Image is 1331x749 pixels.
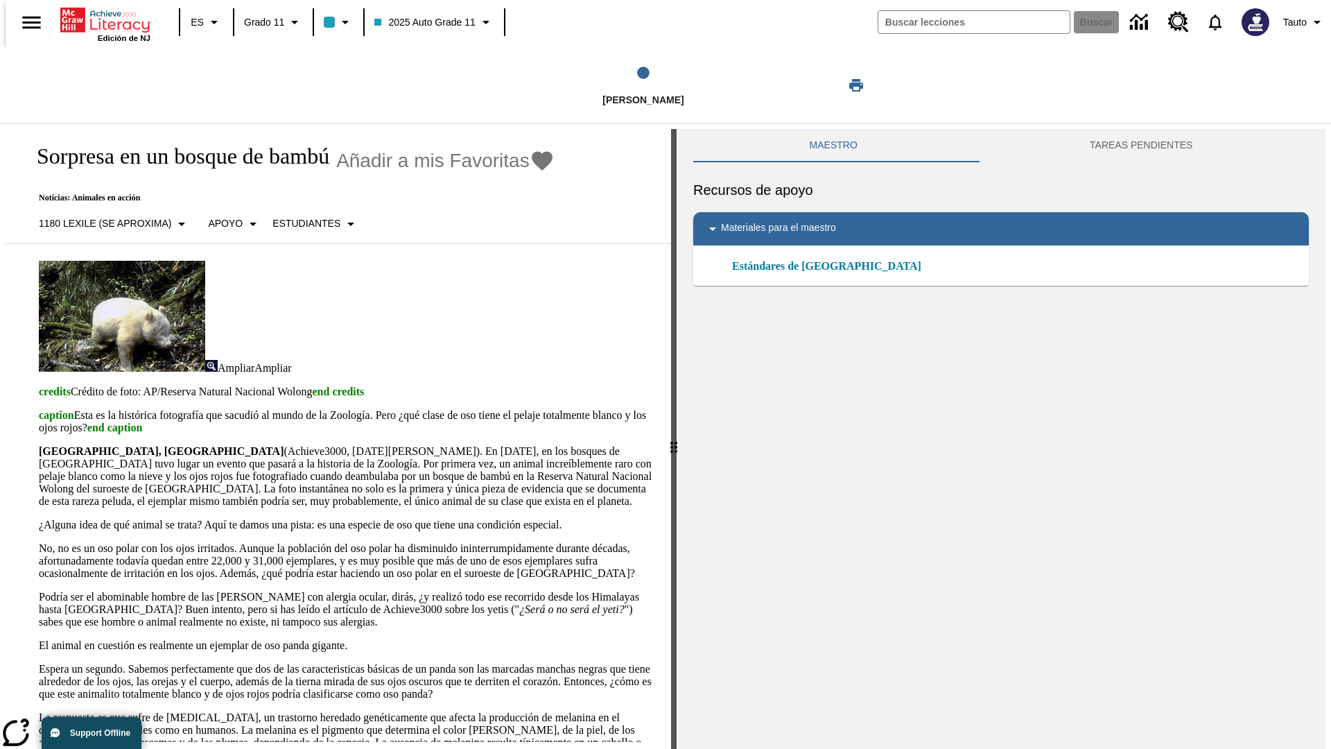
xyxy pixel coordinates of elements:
[39,445,654,508] p: (Achieve3000, [DATE][PERSON_NAME]). En [DATE], en los bosques de [GEOGRAPHIC_DATA] tuvo lugar un ...
[39,386,654,398] p: Crédito de foto: AP/Reserva Natural Nacional Wolong
[272,216,340,231] p: Estudiantes
[1160,3,1197,41] a: Centro de recursos, Se abrirá en una pestaña nueva.
[39,542,654,580] p: No, no es un oso polar con los ojos irritados. Aunque la población del oso polar ha disminuido in...
[39,445,284,457] strong: [GEOGRAPHIC_DATA], [GEOGRAPHIC_DATA]
[1278,10,1331,35] button: Perfil/Configuración
[191,15,204,30] span: ES
[693,179,1309,201] h6: Recursos de apoyo
[11,2,52,43] button: Abrir el menú lateral
[693,212,1309,246] div: Materiales para el maestro
[60,5,150,42] div: Portada
[208,216,243,231] p: Apoyo
[693,129,1309,162] div: Instructional Panel Tabs
[87,422,143,433] span: end caption
[1242,8,1269,36] img: Avatar
[973,129,1309,162] button: TAREAS PENDIENTES
[184,10,229,35] button: Lenguaje: ES, Selecciona un idioma
[39,639,654,652] p: El animal en cuestión es realmente un ejemplar de oso panda gigante.
[202,212,267,236] button: Tipo de apoyo, Apoyo
[464,47,823,123] button: Lee step 1 of 1
[1283,15,1307,30] span: Tauto
[39,591,654,628] p: Podría ser el abominable hombre de las [PERSON_NAME] con alergia ocular, dirás, ¿y realizó todo e...
[39,519,654,531] p: ¿Alguna idea de qué animal se trata? Aquí te damos una pista: es una especie de oso que tiene una...
[671,129,677,749] div: Pulsa la tecla de intro o la barra espaciadora y luego presiona las flechas de derecha e izquierd...
[677,129,1325,749] div: activity
[1233,4,1278,40] button: Escoja un nuevo avatar
[39,663,654,700] p: Espera un segundo. Sabemos perfectamente que dos de las caracteristicas básicas de un panda son l...
[732,258,930,275] a: Estándares de [GEOGRAPHIC_DATA]
[6,129,671,742] div: reading
[218,362,254,374] span: Ampliar
[238,10,308,35] button: Grado: Grado 11, Elige un grado
[519,603,625,615] em: ¿Será o no será el yeti?
[205,360,218,372] img: Ampliar
[318,10,359,35] button: El color de la clase es azul claro. Cambiar el color de la clase.
[22,144,329,169] h1: Sorpresa en un bosque de bambú
[39,409,654,434] p: Esta es la histórica fotografía que sacudió al mundo de la Zoología. Pero ¿qué clase de oso tiene...
[1197,4,1233,40] a: Notificaciones
[336,148,555,173] button: Añadir a mis Favoritas - Sorpresa en un bosque de bambú
[602,94,684,105] span: [PERSON_NAME]
[244,15,284,30] span: Grado 11
[374,15,475,30] span: 2025 Auto Grade 11
[834,73,878,98] button: Imprimir
[267,212,365,236] button: Seleccionar estudiante
[33,212,195,236] button: Seleccione Lexile, 1180 Lexile (Se aproxima)
[254,362,291,374] span: Ampliar
[312,386,364,397] span: end credits
[369,10,499,35] button: Clase: 2025 Auto Grade 11, Selecciona una clase
[98,34,150,42] span: Edición de NJ
[70,728,130,738] span: Support Offline
[1122,3,1160,42] a: Centro de información
[39,216,171,231] p: 1180 Lexile (Se aproxima)
[693,129,973,162] button: Maestro
[22,193,555,203] p: Noticias: Animales en acción
[336,150,530,172] span: Añadir a mis Favoritas
[39,386,71,397] span: credits
[878,11,1070,33] input: Buscar campo
[39,409,74,421] span: caption
[721,221,836,237] p: Materiales para el maestro
[39,261,205,372] img: los pandas albinos en China a veces son confundidos con osos polares
[42,717,141,749] button: Support Offline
